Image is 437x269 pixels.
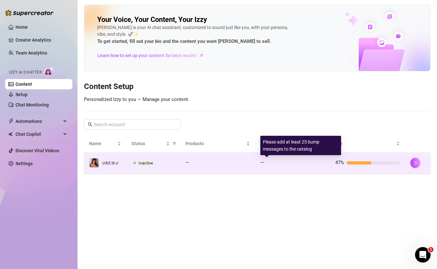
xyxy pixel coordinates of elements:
[335,160,344,165] span: 47%
[98,52,196,59] span: Learn how to set up your content for best results
[94,121,172,128] input: Search account
[16,129,61,139] span: Chat Copilot
[97,38,271,44] strong: To get started, fill out your bio and the content you want [PERSON_NAME] to sell.
[131,140,165,147] span: Status
[255,135,330,153] th: Bump Messages
[260,136,341,155] div: Please add at least 25 bump messages to the catalog
[16,148,59,153] a: Discover Viral Videos
[101,160,118,165] span: 𝒟𝑅𝐸𝒴𝒜
[198,52,204,59] span: arrow-right
[16,116,61,126] span: Automations
[97,50,209,61] a: Learn how to set up your content for best results
[44,67,54,76] img: AI Chatter
[89,140,116,147] span: Name
[413,161,418,165] span: right
[260,160,264,165] span: —
[330,5,430,71] img: ai-chatter-content-library-cLFOSyPT.png
[335,140,395,147] span: Bio
[180,135,255,153] th: Products
[9,69,42,75] span: Izzy AI Chatter
[16,25,28,30] a: Home
[8,119,14,124] span: thunderbolt
[84,82,431,92] h3: Content Setup
[185,160,189,165] span: —
[415,247,431,263] iframe: Intercom live chat
[8,132,13,136] img: Chat Copilot
[97,24,291,45] div: [PERSON_NAME] is your AI chat assistant, customized to sound just like you, with your persona, vi...
[171,139,178,148] span: filter
[97,15,207,24] h2: Your Voice, Your Content, Your Izzy
[84,135,126,153] th: Name
[16,35,67,45] a: Creator Analytics
[16,82,32,87] a: Content
[88,122,92,127] span: search
[84,96,189,102] span: Personalized Izzy to you — Manage your content.
[330,135,405,153] th: Bio
[410,158,421,168] button: right
[172,142,176,145] span: filter
[428,247,433,252] span: 1
[16,50,47,55] a: Team Analytics
[16,92,27,97] a: Setup
[89,158,99,167] img: 𝒟𝑅𝐸𝒴𝒜
[126,135,180,153] th: Status
[16,102,49,107] a: Chat Monitoring
[5,10,54,16] img: logo-BBDzfeDw.svg
[16,161,33,166] a: Settings
[139,161,153,165] span: Inactive
[185,140,245,147] span: Products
